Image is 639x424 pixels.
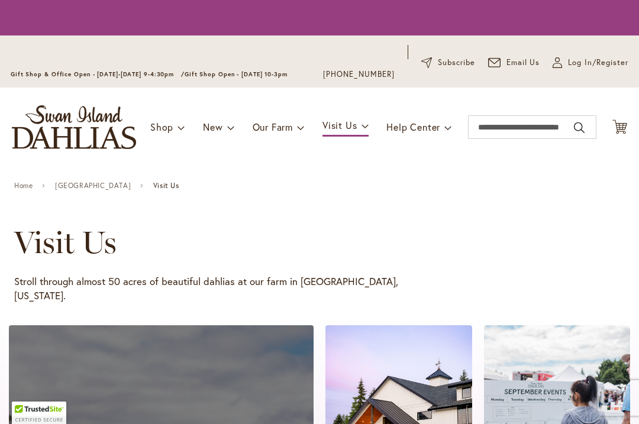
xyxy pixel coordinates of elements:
[185,70,288,78] span: Gift Shop Open - [DATE] 10-3pm
[506,57,540,69] span: Email Us
[421,57,475,69] a: Subscribe
[14,182,33,190] a: Home
[14,274,399,303] p: Stroll through almost 50 acres of beautiful dahlias at our farm in [GEOGRAPHIC_DATA], [US_STATE].
[568,57,628,69] span: Log In/Register
[11,70,185,78] span: Gift Shop & Office Open - [DATE]-[DATE] 9-4:30pm /
[253,121,293,133] span: Our Farm
[12,105,136,149] a: store logo
[488,57,540,69] a: Email Us
[55,182,131,190] a: [GEOGRAPHIC_DATA]
[553,57,628,69] a: Log In/Register
[14,225,590,260] h1: Visit Us
[322,119,357,131] span: Visit Us
[386,121,440,133] span: Help Center
[150,121,173,133] span: Shop
[153,182,179,190] span: Visit Us
[574,118,585,137] button: Search
[438,57,475,69] span: Subscribe
[323,69,395,80] a: [PHONE_NUMBER]
[203,121,222,133] span: New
